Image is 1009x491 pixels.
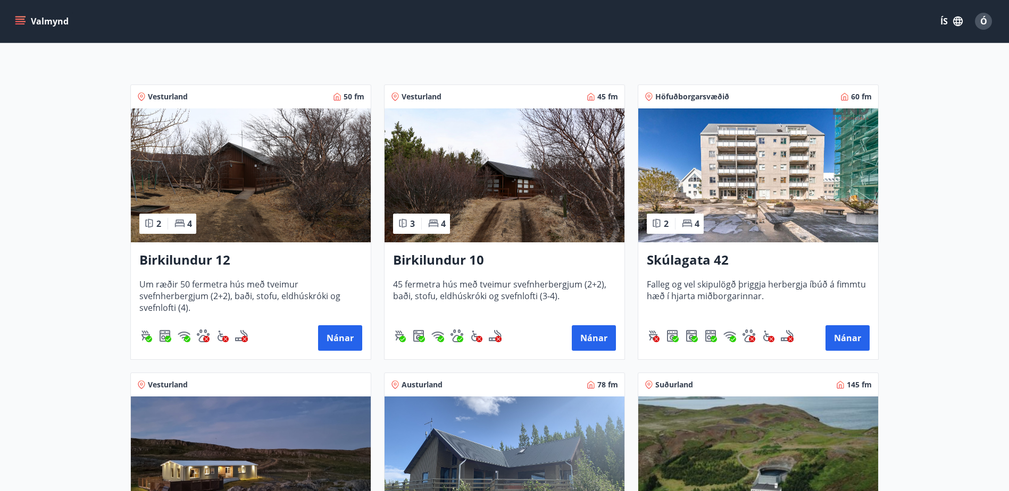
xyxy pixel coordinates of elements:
div: Uppþvottavél [704,329,717,342]
div: Reykingar / Vape [235,329,248,342]
span: 45 fm [597,91,618,102]
span: Um ræðir 50 fermetra hús með tveimur svefnherbergjum (2+2), baði, stofu, eldhúskróki og svefnloft... [139,278,362,314]
img: 7hj2GulIrg6h11dFIpsIzg8Ak2vZaScVwTihwv8g.svg [159,329,171,342]
div: Gasgrill [393,329,406,342]
span: Ó [980,15,987,27]
img: Paella dish [385,108,624,242]
div: Gasgrill [647,329,660,342]
img: HJRyFFsYp6qjeUYhR4dAD8CaCEsnIFYZ05miwXoh.svg [431,329,444,342]
div: Gasgrill [139,329,152,342]
span: Vesturland [402,91,441,102]
button: ÍS [935,12,969,31]
span: 45 fermetra hús með tveimur svefnherbergjum (2+2), baði, stofu, eldhúskróki og svefnlofti (3-4). [393,278,616,314]
span: Vesturland [148,91,188,102]
span: 50 fm [344,91,364,102]
img: Paella dish [638,108,878,242]
span: Austurland [402,379,443,390]
img: 8IYIKVZQyRlUC6HQIIUSdjpPGRncJsz2RzLgWvp4.svg [216,329,229,342]
h3: Birkilundur 10 [393,251,616,270]
div: Gæludýr [743,329,755,342]
span: 4 [695,218,699,230]
button: Nánar [825,325,870,351]
img: QNIUl6Cv9L9rHgMXwuzGLuiJOj7RKqxk9mBFPqjq.svg [489,329,502,342]
img: 7hj2GulIrg6h11dFIpsIzg8Ak2vZaScVwTihwv8g.svg [704,329,717,342]
img: pxcaIm5dSOV3FS4whs1soiYWTwFQvksT25a9J10C.svg [743,329,755,342]
span: Vesturland [148,379,188,390]
div: Aðgengi fyrir hjólastól [216,329,229,342]
span: 60 fm [851,91,872,102]
h3: Skúlagata 42 [647,251,870,270]
img: 8IYIKVZQyRlUC6HQIIUSdjpPGRncJsz2RzLgWvp4.svg [762,329,774,342]
button: Nánar [318,325,362,351]
img: QNIUl6Cv9L9rHgMXwuzGLuiJOj7RKqxk9mBFPqjq.svg [781,329,794,342]
img: ZXjrS3QKesehq6nQAPjaRuRTI364z8ohTALB4wBr.svg [393,329,406,342]
button: Nánar [572,325,616,351]
div: Reykingar / Vape [489,329,502,342]
span: 78 fm [597,379,618,390]
div: Uppþvottavél [159,329,171,342]
img: ZXjrS3QKesehq6nQAPjaRuRTI364z8ohTALB4wBr.svg [139,329,152,342]
img: Dl16BY4EX9PAW649lg1C3oBuIaAsR6QVDQBO2cTm.svg [412,329,425,342]
span: 3 [410,218,415,230]
span: Suðurland [655,379,693,390]
div: Gæludýr [451,329,463,342]
img: ZXjrS3QKesehq6nQAPjaRuRTI364z8ohTALB4wBr.svg [647,329,660,342]
span: Falleg og vel skipulögð þriggja herbergja íbúð á fimmtu hæð í hjarta miðborgarinnar. [647,278,870,314]
div: Þráðlaust net [178,329,190,342]
div: Aðgengi fyrir hjólastól [470,329,482,342]
img: Dl16BY4EX9PAW649lg1C3oBuIaAsR6QVDQBO2cTm.svg [685,329,698,342]
img: QNIUl6Cv9L9rHgMXwuzGLuiJOj7RKqxk9mBFPqjq.svg [235,329,248,342]
span: 2 [156,218,161,230]
span: Höfuðborgarsvæðið [655,91,729,102]
div: Aðgengi fyrir hjólastól [762,329,774,342]
div: Gæludýr [197,329,210,342]
span: 2 [664,218,669,230]
span: 4 [187,218,192,230]
img: pxcaIm5dSOV3FS4whs1soiYWTwFQvksT25a9J10C.svg [451,329,463,342]
img: 8IYIKVZQyRlUC6HQIIUSdjpPGRncJsz2RzLgWvp4.svg [470,329,482,342]
div: Reykingar / Vape [781,329,794,342]
img: HJRyFFsYp6qjeUYhR4dAD8CaCEsnIFYZ05miwXoh.svg [178,329,190,342]
button: menu [13,12,73,31]
img: HJRyFFsYp6qjeUYhR4dAD8CaCEsnIFYZ05miwXoh.svg [723,329,736,342]
div: Þvottavél [412,329,425,342]
div: Þurrkari [666,329,679,342]
img: Paella dish [131,108,371,242]
img: pxcaIm5dSOV3FS4whs1soiYWTwFQvksT25a9J10C.svg [197,329,210,342]
span: 4 [441,218,446,230]
div: Þráðlaust net [723,329,736,342]
img: hddCLTAnxqFUMr1fxmbGG8zWilo2syolR0f9UjPn.svg [666,329,679,342]
button: Ó [971,9,996,34]
span: 145 fm [847,379,872,390]
div: Þvottavél [685,329,698,342]
h3: Birkilundur 12 [139,251,362,270]
div: Þráðlaust net [431,329,444,342]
